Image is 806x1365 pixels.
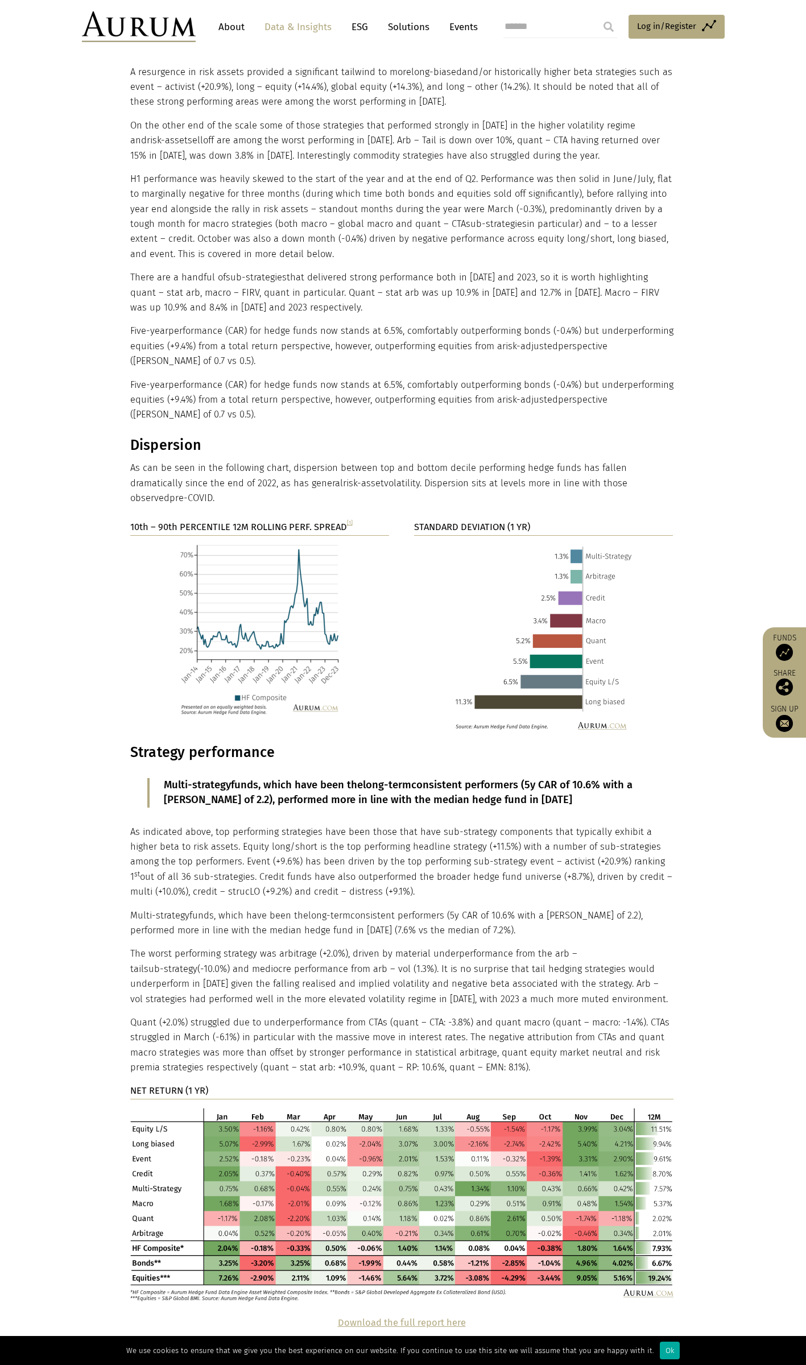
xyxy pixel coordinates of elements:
[130,379,168,390] span: Five-year
[363,779,411,791] span: long-term
[444,16,478,38] a: Events
[411,67,462,77] span: long-biased
[164,779,231,791] span: Multi-strategy
[466,218,527,229] span: sub-strategies
[308,910,350,921] span: long-term
[776,679,793,696] img: Share this post
[346,16,374,38] a: ESG
[164,778,642,808] p: funds, which have been the consistent performers (5y CAR of 10.6% with a [PERSON_NAME] of 2.2), p...
[130,324,673,369] p: performance (CAR) for hedge funds now stands at 6.5%, comfortably outperforming bonds (-0.4%) but...
[502,394,558,405] span: risk-adjusted
[130,461,673,506] p: As can be seen in the following chart, dispersion between top and bottom decile performing hedge ...
[130,437,673,454] h3: Dispersion
[597,15,620,38] input: Submit
[768,669,800,696] div: Share
[768,633,800,661] a: Funds
[414,522,530,532] strong: STANDARD DEVIATION (1 YR)
[134,870,140,878] sup: st
[502,341,558,351] span: risk-adjusted
[660,1342,680,1359] div: Ok
[130,1015,673,1076] p: Quant (+2.0%) struggled due to underperformance from CTAs (quant – CTA: -3.8%) and quant macro (q...
[130,910,189,921] span: Multi-strategy
[637,19,696,33] span: Log in/Register
[130,825,673,900] p: As indicated above, top performing strategies have been those that have sub-strategy components t...
[629,15,725,39] a: Log in/Register
[170,493,213,503] span: pre-COVID
[768,704,800,732] a: Sign up
[130,378,673,423] p: performance (CAR) for hedge funds now stands at 6.5%, comfortably outperforming bonds (-0.4%) but...
[776,715,793,732] img: Sign up to our newsletter
[82,11,196,42] img: Aurum
[130,118,673,163] p: On the other end of the scale some of those strategies that performed strongly in [DATE] in the h...
[130,744,673,761] h3: Strategy performance
[347,519,353,526] a: [1]
[226,272,287,283] span: sub-strategies
[382,16,435,38] a: Solutions
[130,946,673,1007] p: The worst performing strategy was arbitrage (+2.0%), driven by material underperformance from the...
[130,522,353,532] strong: 10th – 90th PERCENTILE 12M ROLLING PERF. SPREAD
[130,908,673,938] p: funds, which have been the consistent performers (5y CAR of 10.6% with a [PERSON_NAME] of 2.2), p...
[144,963,197,974] span: sub-strategy
[259,16,337,38] a: Data & Insights
[213,16,250,38] a: About
[130,65,673,110] p: A resurgence in risk assets provided a significant tailwind to more and/or historically higher be...
[130,325,168,336] span: Five-year
[776,644,793,661] img: Access Funds
[130,172,673,262] p: H1 performance was heavily skewed to the start of the year and at the end of Q2. Performance was ...
[130,1085,208,1096] strong: NET RETURN (1 YR)
[343,478,384,489] span: risk-asset
[130,270,673,315] p: There are a handful of that delivered strong performance both in [DATE] and 2023, so it is worth ...
[147,135,188,146] span: risk-asset
[338,1317,466,1328] a: Download the full report here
